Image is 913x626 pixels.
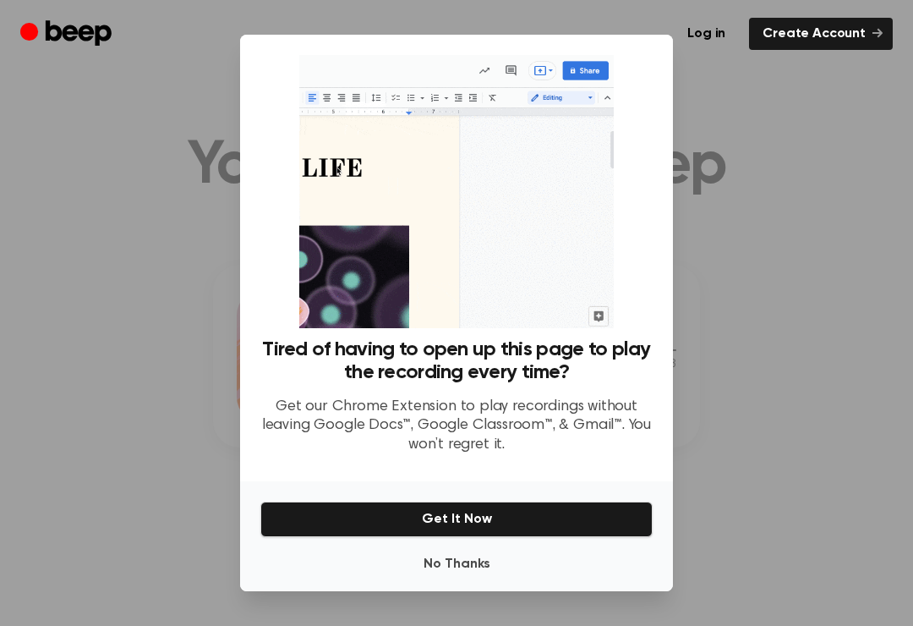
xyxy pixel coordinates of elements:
[674,18,739,50] a: Log in
[260,502,653,537] button: Get It Now
[20,18,116,51] a: Beep
[749,18,893,50] a: Create Account
[260,547,653,581] button: No Thanks
[260,398,653,455] p: Get our Chrome Extension to play recordings without leaving Google Docs™, Google Classroom™, & Gm...
[260,338,653,384] h3: Tired of having to open up this page to play the recording every time?
[299,55,613,328] img: Beep extension in action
